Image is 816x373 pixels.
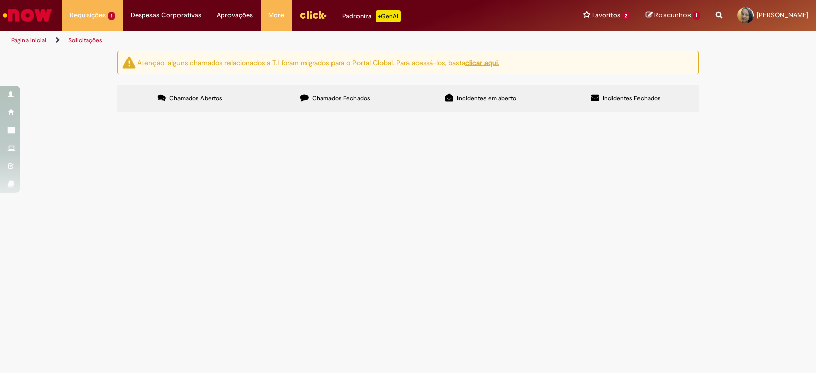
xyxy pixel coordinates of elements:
[70,10,106,20] span: Requisições
[757,11,808,19] span: [PERSON_NAME]
[376,10,401,22] p: +GenAi
[108,12,115,20] span: 1
[312,94,370,102] span: Chamados Fechados
[217,10,253,20] span: Aprovações
[1,5,54,25] img: ServiceNow
[11,36,46,44] a: Página inicial
[342,10,401,22] div: Padroniza
[137,58,499,67] ng-bind-html: Atenção: alguns chamados relacionados a T.I foram migrados para o Portal Global. Para acessá-los,...
[646,11,700,20] a: Rascunhos
[693,11,700,20] span: 1
[603,94,661,102] span: Incidentes Fechados
[622,12,631,20] span: 2
[131,10,201,20] span: Despesas Corporativas
[299,7,327,22] img: click_logo_yellow_360x200.png
[169,94,222,102] span: Chamados Abertos
[8,31,537,50] ul: Trilhas de página
[592,10,620,20] span: Favoritos
[465,58,499,67] a: clicar aqui.
[654,10,691,20] span: Rascunhos
[268,10,284,20] span: More
[68,36,103,44] a: Solicitações
[457,94,516,102] span: Incidentes em aberto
